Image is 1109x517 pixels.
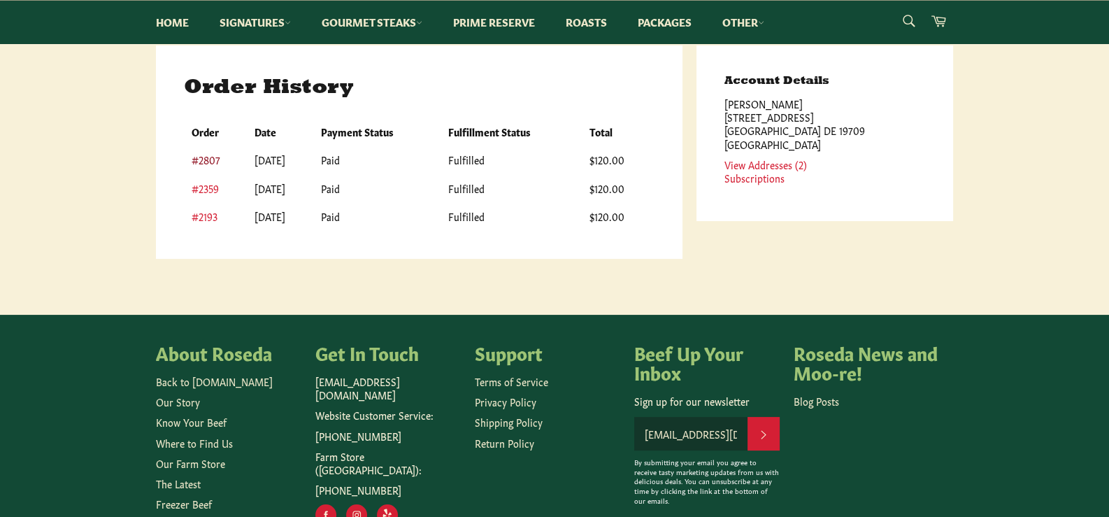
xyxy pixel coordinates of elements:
p: By submitting your email you agree to receive tasty marketing updates from us with delicious deal... [634,458,780,506]
td: Paid [313,146,441,174]
a: Blog Posts [794,394,839,408]
td: Fulfilled [441,202,582,230]
input: Your email [634,417,747,451]
td: Paid [313,202,441,230]
th: Payment Status [313,118,441,146]
p: [PERSON_NAME] [STREET_ADDRESS] [GEOGRAPHIC_DATA] DE 19709 [GEOGRAPHIC_DATA] [724,97,925,151]
td: Fulfilled [441,174,582,202]
a: Our Story [156,395,200,409]
a: Back to [DOMAIN_NAME] [156,374,273,388]
p: [EMAIL_ADDRESS][DOMAIN_NAME] [315,375,461,402]
td: [DATE] [248,174,314,202]
a: Freezer Beef [156,497,212,511]
a: #2359 [192,181,219,195]
a: Gourmet Steaks [308,1,436,43]
p: Sign up for our newsletter [634,395,780,408]
h4: Support [475,343,620,362]
a: Home [142,1,203,43]
a: Our Farm Store [156,456,225,470]
td: $120.00 [582,174,654,202]
a: Where to Find Us [156,436,233,450]
h3: Account Details [724,73,925,89]
th: Date [248,118,314,146]
td: $120.00 [582,146,654,174]
p: Website Customer Service: [315,409,461,422]
h4: Beef Up Your Inbox [634,343,780,381]
h4: Get In Touch [315,343,461,362]
p: [PHONE_NUMBER] [315,430,461,443]
td: [DATE] [248,146,314,174]
td: [DATE] [248,202,314,230]
a: Other [708,1,778,43]
a: The Latest [156,476,201,490]
th: Order [185,118,248,146]
a: Signatures [206,1,305,43]
a: Return Policy [475,436,534,450]
p: [PHONE_NUMBER] [315,483,461,497]
td: $120.00 [582,202,654,230]
a: Packages [624,1,706,43]
th: Fulfillment Status [441,118,582,146]
h4: Roseda News and Moo-re! [794,343,939,381]
a: Subscriptions [724,171,785,185]
td: Fulfilled [441,146,582,174]
a: View Addresses (2) [724,157,807,171]
a: Terms of Service [475,374,548,388]
a: Shipping Policy [475,415,543,429]
a: Prime Reserve [439,1,549,43]
a: Know Your Beef [156,415,227,429]
a: #2807 [192,153,220,167]
a: Roasts [552,1,621,43]
h2: Order History [184,73,654,102]
td: Paid [313,174,441,202]
p: Farm Store ([GEOGRAPHIC_DATA]): [315,450,461,477]
a: #2193 [192,209,217,223]
th: Total [582,118,654,146]
a: Privacy Policy [475,395,536,409]
h4: About Roseda [156,343,301,362]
